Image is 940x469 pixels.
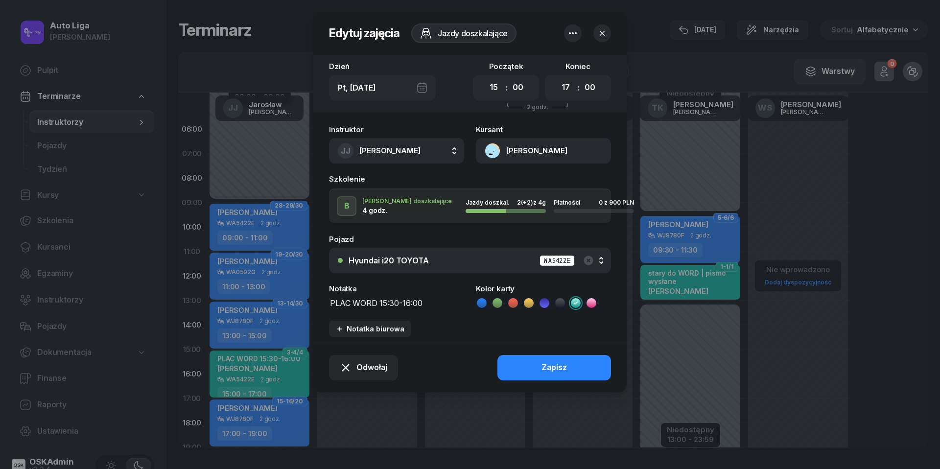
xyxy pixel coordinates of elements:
[329,138,464,164] button: JJ[PERSON_NAME]
[329,321,411,337] button: Notatka biurowa
[497,355,611,380] button: Zapisz
[540,255,575,266] div: WA5422E
[577,82,579,94] div: :
[476,138,611,164] button: [PERSON_NAME]
[329,25,399,41] h2: Edytuj zajęcia
[349,257,429,264] div: Hyundai i20 TOYOTA
[505,82,507,94] div: :
[359,146,421,155] span: [PERSON_NAME]
[541,361,567,374] div: Zapisz
[356,361,387,374] span: Odwołaj
[329,248,611,273] button: Hyundai i20 TOYOTAWA5422E
[341,147,351,155] span: JJ
[329,355,398,380] button: Odwołaj
[336,325,404,333] div: Notatka biurowa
